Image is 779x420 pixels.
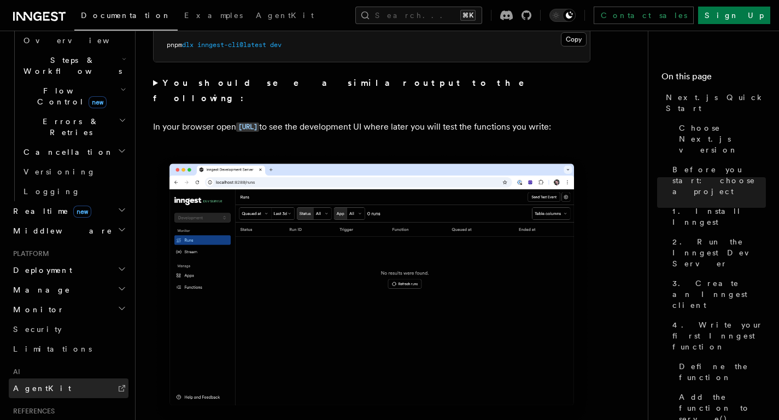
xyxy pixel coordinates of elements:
[19,55,122,77] span: Steps & Workflows
[9,319,128,339] a: Security
[19,116,119,138] span: Errors & Retries
[666,92,766,114] span: Next.js Quick Start
[24,167,96,176] span: Versioning
[9,201,128,221] button: Realtimenew
[9,304,65,315] span: Monitor
[256,11,314,20] span: AgentKit
[355,7,482,24] button: Search...⌘K
[9,407,55,416] span: References
[594,7,694,24] a: Contact sales
[184,11,243,20] span: Examples
[9,225,113,236] span: Middleware
[668,273,766,315] a: 3. Create an Inngest client
[236,121,259,132] a: [URL]
[9,221,128,241] button: Middleware
[9,280,128,300] button: Manage
[668,160,766,201] a: Before you start: choose a project
[672,164,766,197] span: Before you start: choose a project
[19,81,128,112] button: Flow Controlnew
[672,278,766,311] span: 3. Create an Inngest client
[9,300,128,319] button: Monitor
[197,41,266,49] span: inngest-cli@latest
[249,3,320,30] a: AgentKit
[19,112,128,142] button: Errors & Retries
[661,87,766,118] a: Next.js Quick Start
[182,41,194,49] span: dlx
[89,96,107,108] span: new
[81,11,171,20] span: Documentation
[679,361,766,383] span: Define the function
[153,78,540,103] strong: You should see a similar output to the following:
[24,187,80,196] span: Logging
[178,3,249,30] a: Examples
[9,249,49,258] span: Platform
[9,284,71,295] span: Manage
[661,70,766,87] h4: On this page
[672,236,766,269] span: 2. Run the Inngest Dev Server
[270,41,282,49] span: dev
[153,119,590,135] p: In your browser open to see the development UI where later you will test the functions you write:
[13,325,62,334] span: Security
[668,315,766,357] a: 4. Write your first Inngest function
[13,384,71,393] span: AgentKit
[9,206,91,217] span: Realtime
[19,147,114,157] span: Cancellation
[13,345,92,353] span: Limitations
[668,232,766,273] a: 2. Run the Inngest Dev Server
[19,182,128,201] a: Logging
[19,162,128,182] a: Versioning
[74,3,178,31] a: Documentation
[675,357,766,387] a: Define the function
[9,367,20,376] span: AI
[24,36,136,45] span: Overview
[19,50,128,81] button: Steps & Workflows
[19,85,120,107] span: Flow Control
[73,206,91,218] span: new
[19,142,128,162] button: Cancellation
[672,206,766,227] span: 1. Install Inngest
[9,339,128,359] a: Limitations
[460,10,476,21] kbd: ⌘K
[9,260,128,280] button: Deployment
[9,378,128,398] a: AgentKit
[9,31,128,201] div: Inngest Functions
[236,122,259,132] code: [URL]
[561,32,587,46] button: Copy
[153,75,590,106] summary: You should see a similar output to the following:
[9,265,72,276] span: Deployment
[698,7,770,24] a: Sign Up
[672,319,766,352] span: 4. Write your first Inngest function
[19,31,128,50] a: Overview
[668,201,766,232] a: 1. Install Inngest
[675,118,766,160] a: Choose Next.js version
[679,122,766,155] span: Choose Next.js version
[549,9,576,22] button: Toggle dark mode
[167,41,182,49] span: pnpm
